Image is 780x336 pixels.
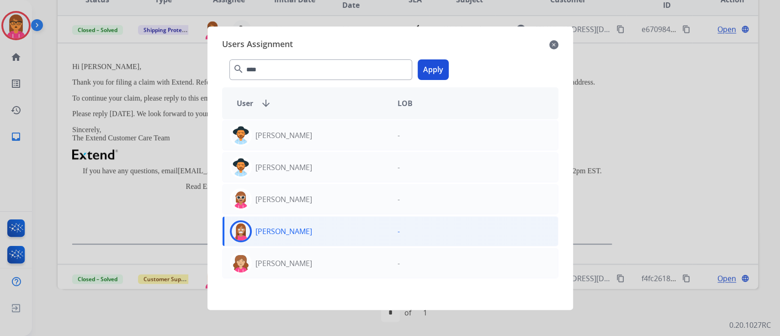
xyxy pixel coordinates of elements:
p: - [398,162,400,173]
p: [PERSON_NAME] [255,226,312,237]
p: [PERSON_NAME] [255,258,312,269]
p: [PERSON_NAME] [255,162,312,173]
span: LOB [398,98,413,109]
p: - [398,194,400,205]
mat-icon: arrow_downward [260,98,271,109]
button: Apply [418,59,449,80]
p: [PERSON_NAME] [255,194,312,205]
p: [PERSON_NAME] [255,130,312,141]
span: Users Assignment [222,37,293,52]
div: User [229,98,390,109]
p: - [398,226,400,237]
mat-icon: search [233,64,244,75]
p: - [398,258,400,269]
p: - [398,130,400,141]
mat-icon: close [549,39,558,50]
